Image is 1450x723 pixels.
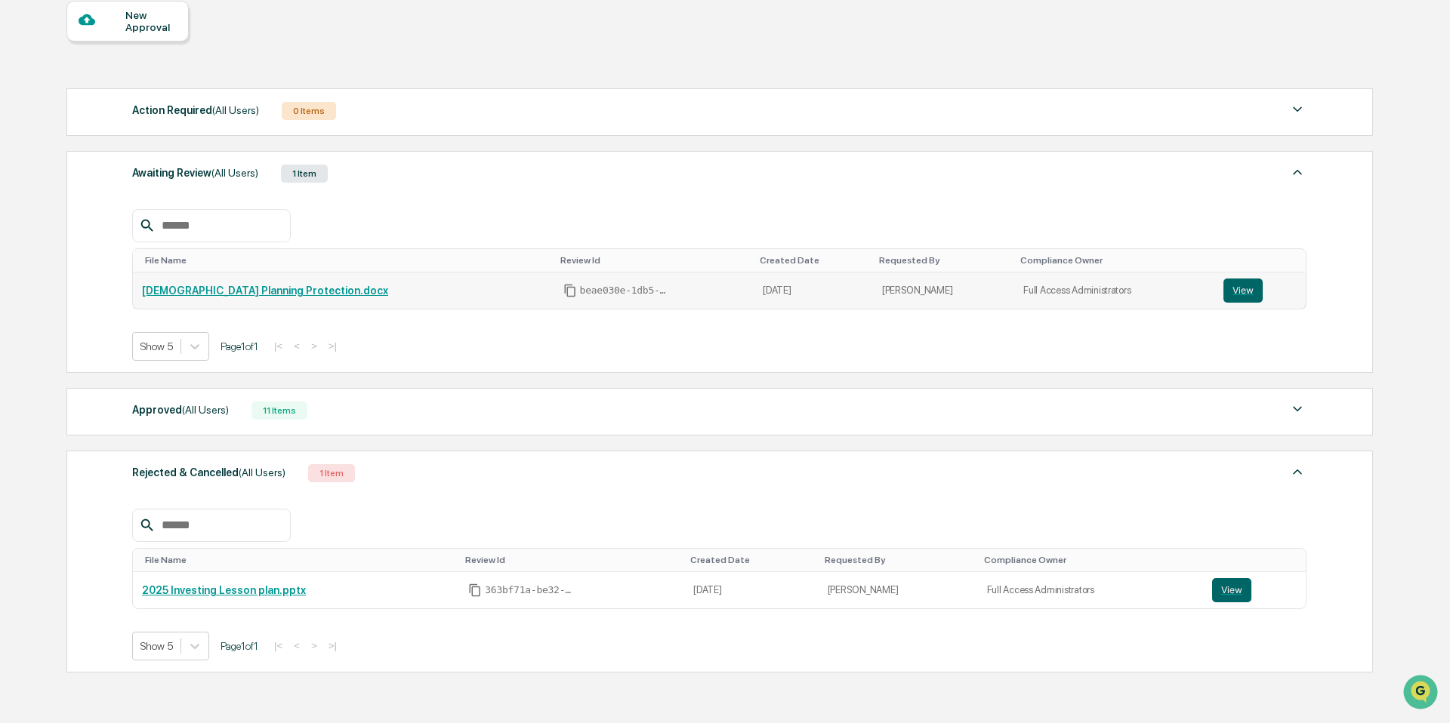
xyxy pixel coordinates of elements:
[825,555,972,565] div: Toggle SortBy
[150,256,183,267] span: Pylon
[15,115,42,143] img: 1746055101610-c473b297-6a78-478c-a979-82029cc54cd1
[281,165,328,183] div: 1 Item
[1288,400,1307,418] img: caret
[324,340,341,352] button: >|
[465,555,678,565] div: Toggle SortBy
[282,102,336,120] div: 0 Items
[1212,578,1297,602] a: View
[182,404,229,416] span: (All Users)
[1226,255,1300,266] div: Toggle SortBy
[257,120,275,138] button: Start new chat
[211,167,258,179] span: (All Users)
[51,131,191,143] div: We're available if you need us!
[819,572,978,608] td: [PERSON_NAME]
[563,284,577,297] span: Copy Id
[978,572,1203,608] td: Full Access Administrators
[103,184,193,211] a: 🗄️Attestations
[145,255,548,266] div: Toggle SortBy
[221,340,258,352] span: Page 1 of 1
[270,639,287,652] button: |<
[132,400,229,420] div: Approved
[51,115,248,131] div: Start new chat
[308,464,355,482] div: 1 Item
[984,555,1197,565] div: Toggle SortBy
[1215,555,1300,565] div: Toggle SortBy
[132,163,258,183] div: Awaiting Review
[324,639,341,652] button: >|
[760,255,867,266] div: Toggle SortBy
[125,9,176,33] div: New Approval
[30,219,95,234] span: Data Lookup
[485,584,575,596] span: 363bf71a-be32-44b3-a0c4-e2eae04bd63b
[125,190,187,205] span: Attestations
[879,255,1008,266] div: Toggle SortBy
[580,285,671,297] span: beae030e-1db5-4715-a17f-3b03bd437e9b
[560,255,748,266] div: Toggle SortBy
[1223,278,1263,303] button: View
[15,220,27,232] div: 🔎
[142,285,388,297] a: [DEMOGRAPHIC_DATA] Planning Protection.docx
[754,272,873,309] td: [DATE]
[221,640,258,652] span: Page 1 of 1
[873,272,1014,309] td: [PERSON_NAME]
[239,466,285,478] span: (All Users)
[1288,100,1307,118] img: caret
[251,401,307,420] div: 11 Items
[684,572,819,608] td: [DATE]
[270,340,287,352] button: |<
[1223,278,1297,303] a: View
[9,184,103,211] a: 🖐️Preclearance
[1014,272,1214,309] td: Full Access Administrators
[468,583,482,597] span: Copy Id
[289,639,304,652] button: <
[1020,255,1208,266] div: Toggle SortBy
[307,340,322,352] button: >
[142,584,306,596] a: 2025 Investing Lesson plan.pptx
[1212,578,1251,602] button: View
[690,555,813,565] div: Toggle SortBy
[110,192,122,204] div: 🗄️
[1288,163,1307,181] img: caret
[106,255,183,267] a: Powered byPylon
[15,192,27,204] div: 🖐️
[307,639,322,652] button: >
[212,104,259,116] span: (All Users)
[1402,673,1442,714] iframe: Open customer support
[15,32,275,56] p: How can we help?
[132,463,285,482] div: Rejected & Cancelled
[289,340,304,352] button: <
[30,190,97,205] span: Preclearance
[9,213,101,240] a: 🔎Data Lookup
[132,100,259,120] div: Action Required
[145,555,453,565] div: Toggle SortBy
[1288,463,1307,481] img: caret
